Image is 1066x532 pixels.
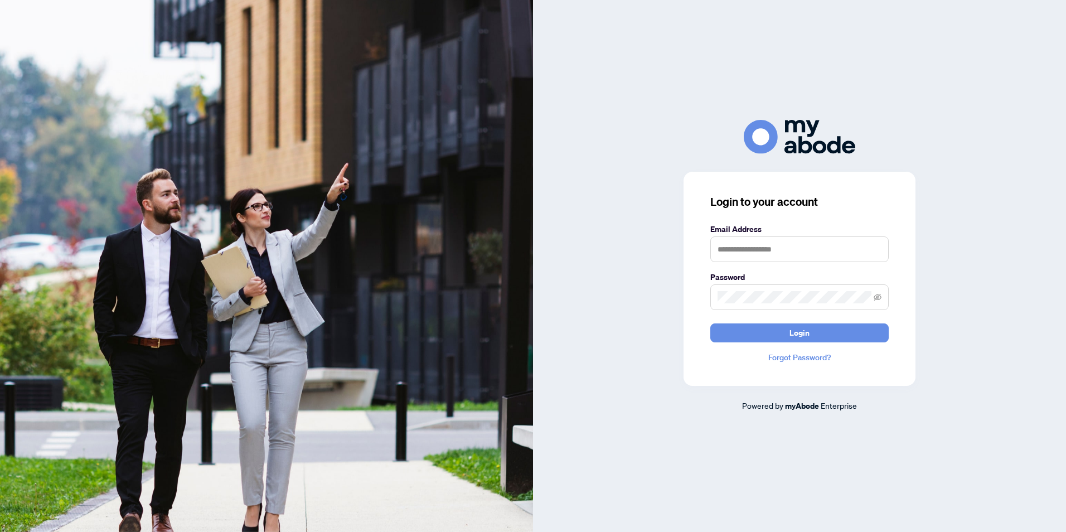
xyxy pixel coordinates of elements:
h3: Login to your account [710,194,889,210]
a: myAbode [785,400,819,412]
span: Powered by [742,400,783,410]
span: Enterprise [821,400,857,410]
span: Login [789,324,810,342]
img: ma-logo [744,120,855,154]
a: Forgot Password? [710,351,889,364]
span: eye-invisible [874,293,881,301]
label: Password [710,271,889,283]
button: Login [710,323,889,342]
label: Email Address [710,223,889,235]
